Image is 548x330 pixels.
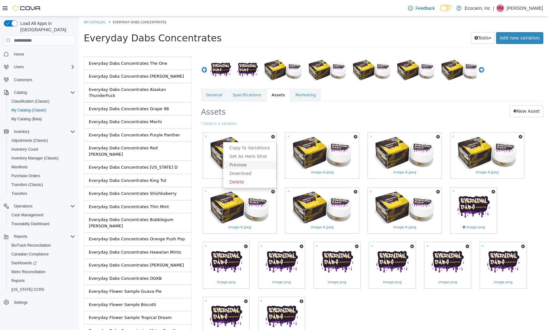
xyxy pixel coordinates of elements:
[465,4,490,12] p: Ecocann, Inc
[9,211,46,219] a: Cash Management
[11,117,42,122] span: My Catalog (Beta)
[6,219,78,228] button: Traceabilty Dashboard
[371,171,418,217] a: image.pngimage.png
[10,246,105,252] div: Everyday Dabs Concentrates [PERSON_NAME]
[352,229,385,262] img: image.png
[14,234,27,239] span: Reports
[9,163,75,171] span: Manifests
[507,4,543,12] p: [PERSON_NAME]
[186,284,219,317] img: image.png
[122,89,258,101] h2: Assets
[11,298,75,306] span: Settings
[314,208,337,214] span: image-4.jpeg
[10,161,87,167] div: Everyday Dabs Concentrates King Tut
[9,268,75,276] span: Metrc Reconciliation
[359,263,378,269] span: image.png
[6,180,78,189] button: Transfers (Classic)
[213,174,273,207] img: image-4.jpeg
[297,229,330,262] img: image.png
[378,120,438,153] img: image-4.jpeg
[124,226,170,272] a: image.pngimage.png
[11,147,38,152] span: Inventory Count
[193,263,212,269] span: image.png
[124,171,198,217] a: image-4.jpegimage-4.jpeg
[14,300,27,305] span: Settings
[9,220,52,228] a: Traceabilty Dashboard
[9,137,75,144] span: Adjustments (Classic)
[1,202,78,211] button: Operations
[9,137,51,144] a: Adjustments (Classic)
[1,298,78,307] button: Settings
[11,76,35,84] a: Customers
[9,250,75,258] span: Canadian Compliance
[6,154,78,163] button: Inventory Manager (Classic)
[11,299,30,306] a: Settings
[371,116,445,162] a: image-4.jpegimage-4.jpeg
[1,127,78,136] button: Inventory
[11,243,51,248] span: BioTrack Reconciliation
[6,136,78,145] button: Adjustments (Classic)
[11,128,75,135] span: Inventory
[9,268,48,276] a: Metrc Reconciliation
[9,172,43,180] a: Purchase Orders
[295,174,356,207] img: image-4.jpeg
[11,128,32,135] button: Inventory
[11,213,43,218] span: Cash Management
[397,153,420,159] span: image-4.jpeg
[9,154,61,162] a: Inventory Manager (Classic)
[345,226,392,272] a: image.pngimage.png
[13,5,41,11] img: Cova
[6,241,78,250] button: BioTrack Reconciliation
[9,106,75,114] span: My Catalog (Classic)
[11,173,40,178] span: Purchase Orders
[6,163,78,171] button: Manifests
[11,76,75,84] span: Customers
[10,116,101,122] div: Everyday Dabs Concentrates Purple Panther
[9,115,75,123] span: My Catalog (Beta)
[9,242,75,249] span: BioTrack Reconciliation
[124,116,198,162] a: image-4.jpegimage-4.jpeg
[1,49,78,58] button: Home
[10,298,93,304] div: Everyday Flower Sample Tropical Dream
[1,75,78,84] button: Customers
[11,233,30,240] button: Reports
[14,77,32,82] span: Customers
[10,272,82,278] div: Everyday Flower Sample Guava Pie
[9,211,75,219] span: Cash Management
[213,120,273,153] img: image-4.jpeg
[11,63,26,71] button: Users
[6,171,78,180] button: Purchase Orders
[314,153,337,159] span: image-4.jpeg
[9,98,75,105] span: Classification (Classic)
[10,259,83,265] div: Everyday Dabs Concentrates OGKB
[6,189,78,198] button: Transfers
[249,263,267,269] span: image.png
[4,47,75,323] nav: Complex example
[187,72,211,85] a: Assets
[10,57,105,63] div: Everyday Dabs Concentrates [PERSON_NAME]
[10,129,107,141] div: Everyday Dabs Concentrates Red [PERSON_NAME]
[6,276,78,285] button: Reports
[383,208,406,214] span: image.png
[124,281,170,327] a: image.pngimage.png
[6,250,78,259] button: Canadian Compliance
[399,50,405,57] button: Next
[9,146,41,153] a: Inventory Count
[9,277,27,285] a: Reports
[131,284,164,317] img: image.png
[241,229,275,262] img: image.png
[180,226,226,272] a: image.pngimage.png
[149,72,187,85] a: Specifications
[10,70,107,82] div: Everyday Dabs Concentrates Alaskan ThunderFuck
[11,252,49,257] span: Canadian Compliance
[9,277,75,285] span: Reports
[232,153,255,159] span: image-4.jpeg
[206,171,280,217] a: image-4.jpegimage-4.jpeg
[131,174,191,207] img: image-4.jpeg
[11,182,43,187] span: Transfers (Classic)
[11,278,25,283] span: Reports
[9,259,75,267] span: Dashboards
[11,191,27,196] span: Transfers
[497,4,503,12] span: RM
